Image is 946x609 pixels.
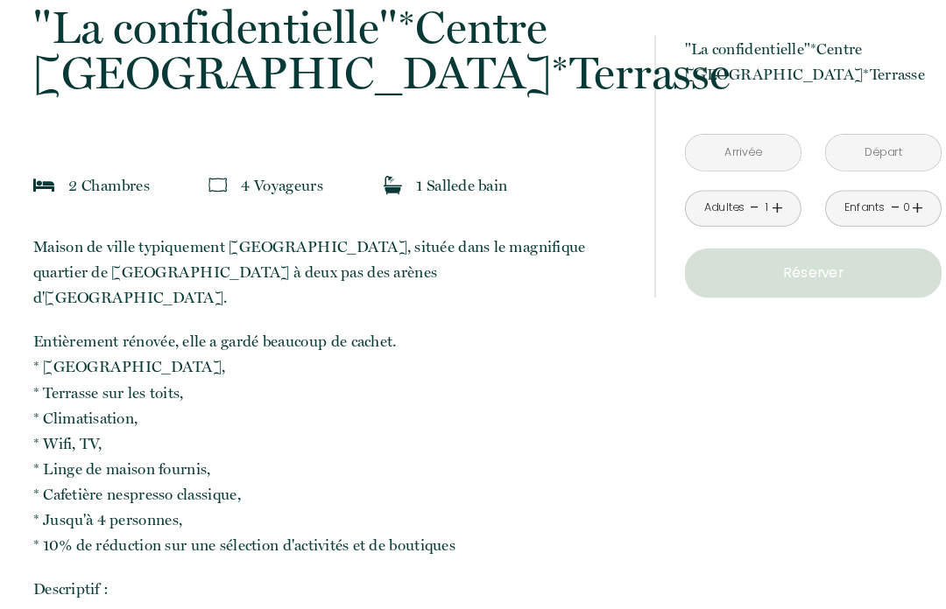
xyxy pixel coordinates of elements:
span: s [142,170,148,187]
a: - [726,187,736,214]
p: 1 Salle de bain [405,166,492,191]
p: 2 Chambre [70,166,148,191]
div: 0 [872,192,881,209]
a: - [861,187,871,214]
p: Réserver [669,253,904,274]
a: + [746,187,757,214]
p: Entièrement rénovée, elle a gardé beaucoup de cachet. * [GEOGRAPHIC_DATA], * Terrasse sur les toi... [36,317,611,537]
div: Adultes [681,192,721,209]
input: Départ [799,130,909,164]
p: ​Descriptif : [36,555,611,579]
p: "La confidentielle"*Centre [GEOGRAPHIC_DATA]*Terrasse [36,5,611,93]
p: Maison de ville typiquement [GEOGRAPHIC_DATA], située dans le magnifique quartier de [GEOGRAPHIC_... [36,226,611,299]
p: 4 Voyageur [236,166,315,191]
div: 1 [737,192,745,209]
a: + [881,187,892,214]
div: Enfants [816,192,856,209]
button: Réserver [663,240,910,287]
input: Arrivée [664,130,774,164]
img: guests [205,170,222,187]
p: "La confidentielle"*Centre [GEOGRAPHIC_DATA]*Terrasse [663,35,910,84]
span: s [309,170,315,187]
